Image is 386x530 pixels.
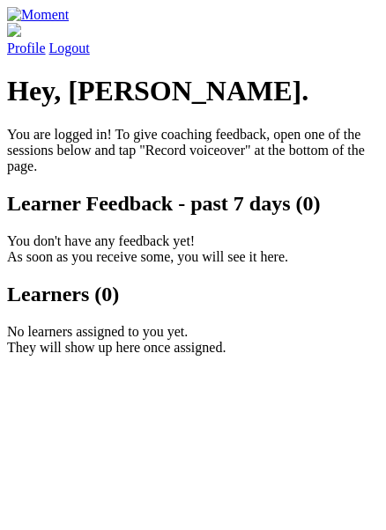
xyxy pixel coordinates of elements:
img: Moment [7,7,69,23]
p: You are logged in! To give coaching feedback, open one of the sessions below and tap "Record voic... [7,127,379,174]
a: Logout [49,40,90,55]
h2: Learner Feedback - past 7 days (0) [7,192,379,216]
p: No learners assigned to you yet. They will show up here once assigned. [7,324,379,356]
img: default_avatar-b4e2223d03051bc43aaaccfb402a43260a3f17acc7fafc1603fdf008d6cba3c9.png [7,23,21,37]
h2: Learners (0) [7,283,379,306]
h1: Hey, [PERSON_NAME]. [7,75,379,107]
p: You don't have any feedback yet! As soon as you receive some, you will see it here. [7,233,379,265]
a: Profile [7,23,379,55]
